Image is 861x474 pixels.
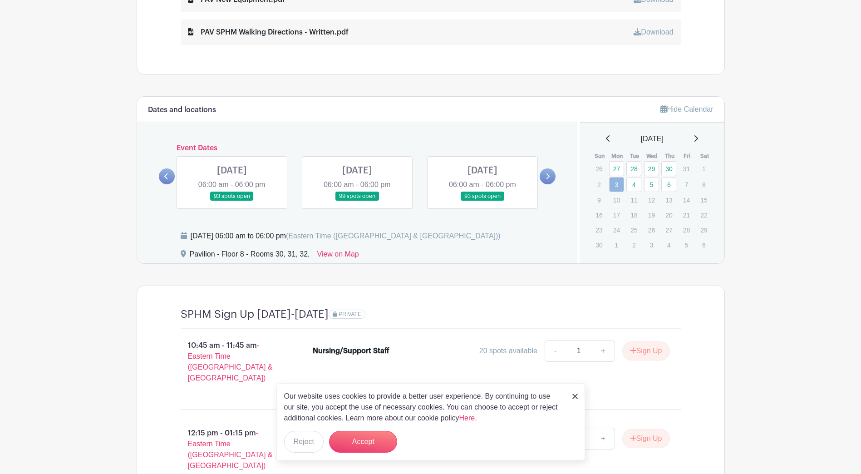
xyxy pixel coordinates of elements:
[622,429,670,448] button: Sign Up
[591,223,606,237] p: 23
[591,208,606,222] p: 16
[644,208,659,222] p: 19
[591,162,606,176] p: 26
[679,178,694,192] p: 7
[626,208,641,222] p: 18
[661,152,679,161] th: Thu
[313,346,389,356] div: Nursing/Support Staff
[609,208,624,222] p: 17
[188,429,273,469] span: - Eastern Time ([GEOGRAPHIC_DATA] & [GEOGRAPHIC_DATA])
[286,232,501,240] span: (Eastern Time ([GEOGRAPHIC_DATA] & [GEOGRAPHIC_DATA]))
[609,238,624,252] p: 1
[644,238,659,252] p: 3
[545,340,566,362] a: -
[679,223,694,237] p: 28
[591,152,609,161] th: Sun
[696,223,711,237] p: 29
[609,193,624,207] p: 10
[696,162,711,176] p: 1
[661,193,676,207] p: 13
[175,144,540,153] h6: Event Dates
[661,208,676,222] p: 20
[696,193,711,207] p: 15
[339,311,361,317] span: PRIVATE
[644,152,661,161] th: Wed
[190,249,310,263] div: Pavilion - Floor 8 - Rooms 30, 31, 32,
[609,223,624,237] p: 24
[284,391,563,424] p: Our website uses cookies to provide a better user experience. By continuing to use our site, you ...
[609,152,626,161] th: Mon
[479,346,537,356] div: 20 spots available
[188,27,349,38] div: PAV SPHM Walking Directions - Written.pdf
[181,308,329,321] h4: SPHM Sign Up [DATE]-[DATE]
[644,193,659,207] p: 12
[626,223,641,237] p: 25
[591,238,606,252] p: 30
[679,152,696,161] th: Fri
[191,231,501,242] div: [DATE] 06:00 am to 06:00 pm
[644,177,659,192] a: 5
[679,208,694,222] p: 21
[459,414,475,422] a: Here
[609,177,624,192] a: 3
[634,28,673,36] a: Download
[679,238,694,252] p: 5
[148,106,216,114] h6: Dates and locations
[166,336,299,387] p: 10:45 am - 11:45 am
[696,208,711,222] p: 22
[644,161,659,176] a: 29
[661,177,676,192] a: 6
[188,341,273,382] span: - Eastern Time ([GEOGRAPHIC_DATA] & [GEOGRAPHIC_DATA])
[626,238,641,252] p: 2
[591,178,606,192] p: 2
[641,133,664,144] span: [DATE]
[661,223,676,237] p: 27
[660,105,713,113] a: Hide Calendar
[622,341,670,360] button: Sign Up
[626,177,641,192] a: 4
[592,340,615,362] a: +
[592,428,615,449] a: +
[696,238,711,252] p: 6
[696,178,711,192] p: 8
[661,238,676,252] p: 4
[679,162,694,176] p: 31
[284,431,324,453] button: Reject
[661,161,676,176] a: 30
[644,223,659,237] p: 26
[696,152,713,161] th: Sat
[679,193,694,207] p: 14
[329,431,397,453] button: Accept
[609,161,624,176] a: 27
[572,394,578,399] img: close_button-5f87c8562297e5c2d7936805f587ecaba9071eb48480494691a3f1689db116b3.svg
[626,152,644,161] th: Tue
[317,249,359,263] a: View on Map
[591,193,606,207] p: 9
[626,193,641,207] p: 11
[626,161,641,176] a: 28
